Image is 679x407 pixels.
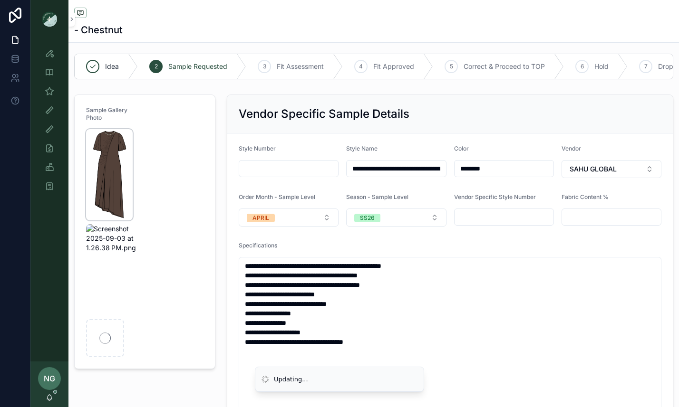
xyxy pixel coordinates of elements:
[346,193,408,200] span: Season - Sample Level
[644,63,648,70] span: 7
[360,214,375,222] div: SS26
[562,145,581,152] span: Vendor
[658,62,673,71] span: Drop
[155,63,158,70] span: 2
[346,145,378,152] span: Style Name
[239,242,277,249] span: Specifications
[454,145,469,152] span: Color
[464,62,545,71] span: Correct & Proceed to TOP
[277,62,324,71] span: Fit Assessment
[239,193,315,200] span: Order Month - Sample Level
[450,63,453,70] span: 5
[252,214,269,222] div: APRIL
[594,62,609,71] span: Hold
[86,129,133,220] img: rouched-dress_chestnut_.png
[570,164,617,174] span: SAHU GLOBAL
[562,193,609,200] span: Fabric Content %
[359,63,363,70] span: 4
[274,375,308,384] div: Updating...
[581,63,584,70] span: 6
[239,106,409,122] h2: Vendor Specific Sample Details
[30,38,68,207] div: scrollable content
[86,106,127,121] span: Sample Gallery Photo
[373,62,414,71] span: Fit Approved
[86,224,141,315] img: Screenshot 2025-09-03 at 1.26.38 PM.png
[239,208,339,227] button: Select Button
[346,208,446,227] button: Select Button
[105,62,119,71] span: Idea
[44,373,55,384] span: NG
[42,11,57,27] img: App logo
[239,145,276,152] span: Style Number
[168,62,227,71] span: Sample Requested
[454,193,536,200] span: Vendor Specific Style Number
[562,160,661,178] button: Select Button
[74,23,123,37] h1: - Chestnut
[263,63,266,70] span: 3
